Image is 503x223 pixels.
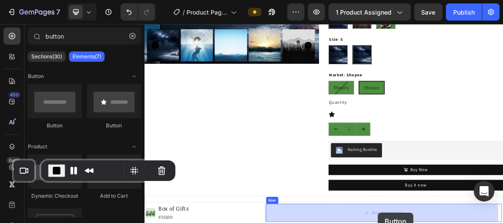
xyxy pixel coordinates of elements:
div: Undo/Redo [120,3,155,21]
button: Save [414,3,443,21]
span: Button [28,72,44,80]
input: Search Sections & Elements [28,27,141,45]
div: Beta [6,157,21,164]
span: Toggle open [127,69,141,83]
div: Button [87,122,141,130]
div: Publish [453,8,475,17]
div: 450 [8,91,21,98]
div: Open Intercom Messenger [474,181,494,202]
span: Save [422,9,436,16]
button: 1 product assigned [328,3,411,21]
div: Button [28,122,82,130]
span: / [183,8,185,17]
button: 7 [3,3,64,21]
span: Product [28,143,47,151]
iframe: To enrich screen reader interactions, please activate Accessibility in Grammarly extension settings [145,24,503,223]
div: Dynamic Checkout [28,192,82,200]
p: 7 [56,7,60,17]
span: Product Page - [DATE] 13:30:26 [187,8,227,17]
p: Elements(7) [72,53,101,60]
div: Add to Cart [87,192,141,200]
span: Toggle open [127,140,141,154]
span: 1 product assigned [336,8,392,17]
p: Sections(30) [31,53,62,60]
button: Publish [446,3,482,21]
